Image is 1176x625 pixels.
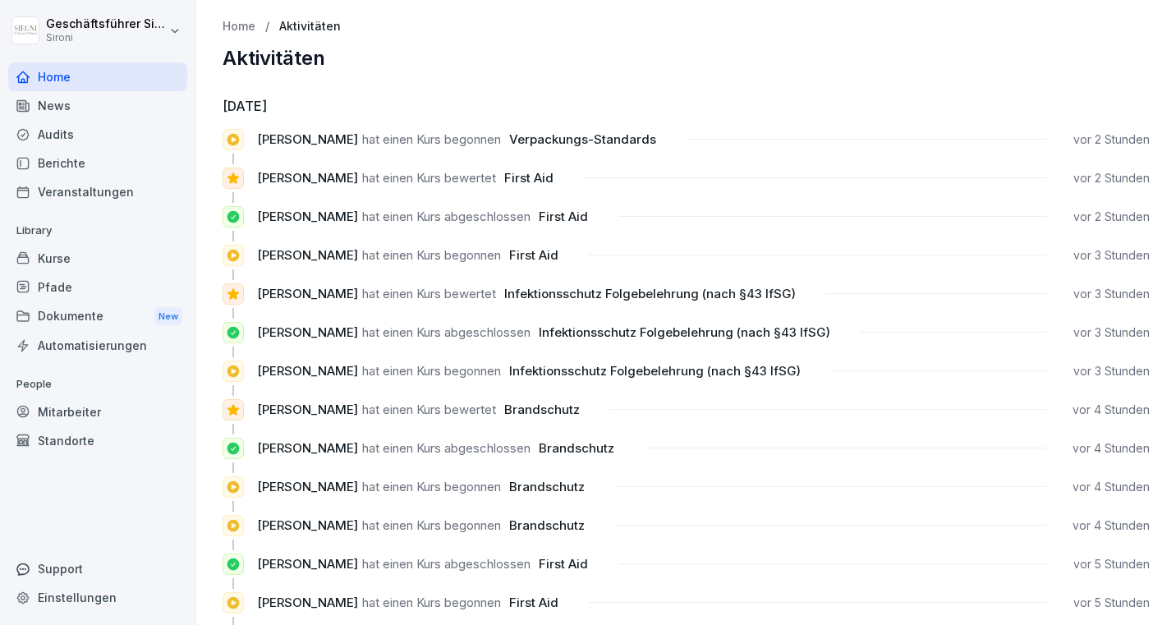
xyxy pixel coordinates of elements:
[539,440,614,456] span: Brandschutz
[509,131,656,147] span: Verpackungs-Standards
[8,371,187,398] p: People
[257,324,358,340] span: [PERSON_NAME]
[362,363,501,379] span: hat einen Kurs begonnen
[362,170,496,186] span: hat einen Kurs bewertet
[8,583,187,612] a: Einstellungen
[362,131,501,147] span: hat einen Kurs begonnen
[1073,595,1150,611] p: vor 5 Stunden
[257,247,358,263] span: [PERSON_NAME]
[8,149,187,177] a: Berichte
[539,209,588,224] span: First Aid
[539,324,830,340] span: Infektionsschutz Folgebelehrung (nach §43 IfSG)
[362,595,501,610] span: hat einen Kurs begonnen
[1073,517,1150,534] p: vor 4 Stunden
[362,556,531,572] span: hat einen Kurs abgeschlossen
[46,17,166,31] p: Geschäftsführer Sironi
[8,301,187,332] div: Dokumente
[257,170,358,186] span: [PERSON_NAME]
[46,32,166,44] p: Sironi
[257,556,358,572] span: [PERSON_NAME]
[1073,247,1150,264] p: vor 3 Stunden
[8,273,187,301] a: Pfade
[362,209,531,224] span: hat einen Kurs abgeschlossen
[1073,324,1150,341] p: vor 3 Stunden
[257,440,358,456] span: [PERSON_NAME]
[257,363,358,379] span: [PERSON_NAME]
[509,595,558,610] span: First Aid
[257,131,358,147] span: [PERSON_NAME]
[279,20,341,34] a: Aktivitäten
[8,398,187,426] a: Mitarbeiter
[1073,131,1150,148] p: vor 2 Stunden
[223,47,1150,70] h2: Aktivitäten
[154,307,182,326] div: New
[504,170,554,186] span: First Aid
[8,177,187,206] a: Veranstaltungen
[362,440,531,456] span: hat einen Kurs abgeschlossen
[1073,479,1150,495] p: vor 4 Stunden
[362,324,531,340] span: hat einen Kurs abgeschlossen
[509,517,585,533] span: Brandschutz
[504,402,580,417] span: Brandschutz
[1073,170,1150,186] p: vor 2 Stunden
[1073,440,1150,457] p: vor 4 Stunden
[1073,209,1150,225] p: vor 2 Stunden
[257,209,358,224] span: [PERSON_NAME]
[509,479,585,494] span: Brandschutz
[1073,363,1150,379] p: vor 3 Stunden
[8,554,187,583] div: Support
[539,556,588,572] span: First Aid
[8,331,187,360] a: Automatisierungen
[257,517,358,533] span: [PERSON_NAME]
[257,479,358,494] span: [PERSON_NAME]
[223,96,1150,116] h6: [DATE]
[257,595,358,610] span: [PERSON_NAME]
[362,247,501,263] span: hat einen Kurs begonnen
[504,286,796,301] span: Infektionsschutz Folgebelehrung (nach §43 IfSG)
[257,402,358,417] span: [PERSON_NAME]
[509,363,801,379] span: Infektionsschutz Folgebelehrung (nach §43 IfSG)
[8,426,187,455] a: Standorte
[223,20,255,34] a: Home
[8,62,187,91] a: Home
[8,218,187,244] p: Library
[362,286,496,301] span: hat einen Kurs bewertet
[257,286,358,301] span: [PERSON_NAME]
[509,247,558,263] span: First Aid
[1073,556,1150,572] p: vor 5 Stunden
[8,244,187,273] a: Kurse
[8,91,187,120] a: News
[362,479,501,494] span: hat einen Kurs begonnen
[8,120,187,149] a: Audits
[362,517,501,533] span: hat einen Kurs begonnen
[1073,286,1150,302] p: vor 3 Stunden
[265,20,269,34] p: /
[362,402,496,417] span: hat einen Kurs bewertet
[8,301,187,332] a: DokumenteNew
[1073,402,1150,418] p: vor 4 Stunden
